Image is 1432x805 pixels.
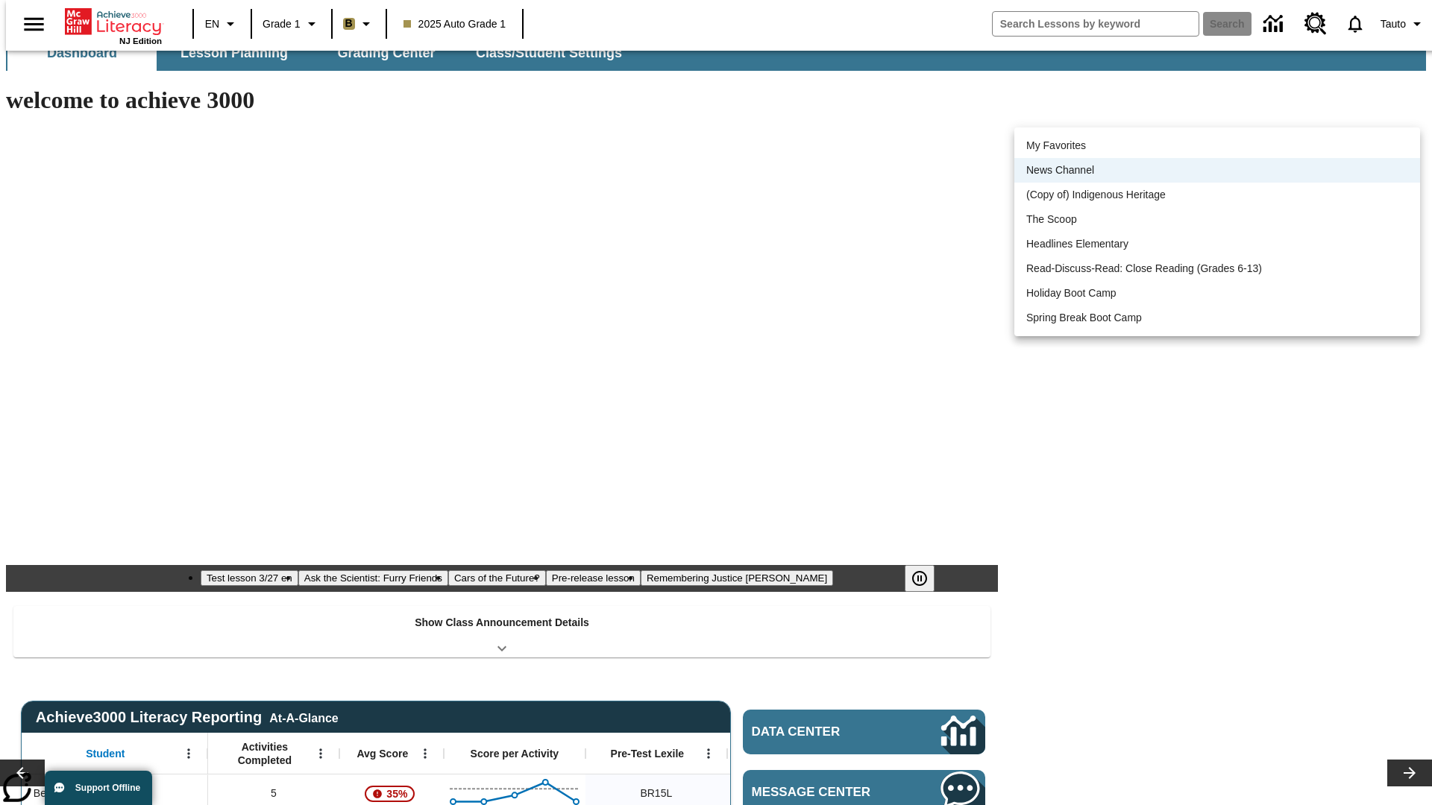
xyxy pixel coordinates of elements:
li: The Scoop [1014,207,1420,232]
li: Headlines Elementary [1014,232,1420,256]
li: My Favorites [1014,133,1420,158]
li: Read-Discuss-Read: Close Reading (Grades 6-13) [1014,256,1420,281]
li: Spring Break Boot Camp [1014,306,1420,330]
li: News Channel [1014,158,1420,183]
li: (Copy of) Indigenous Heritage [1014,183,1420,207]
li: Holiday Boot Camp [1014,281,1420,306]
